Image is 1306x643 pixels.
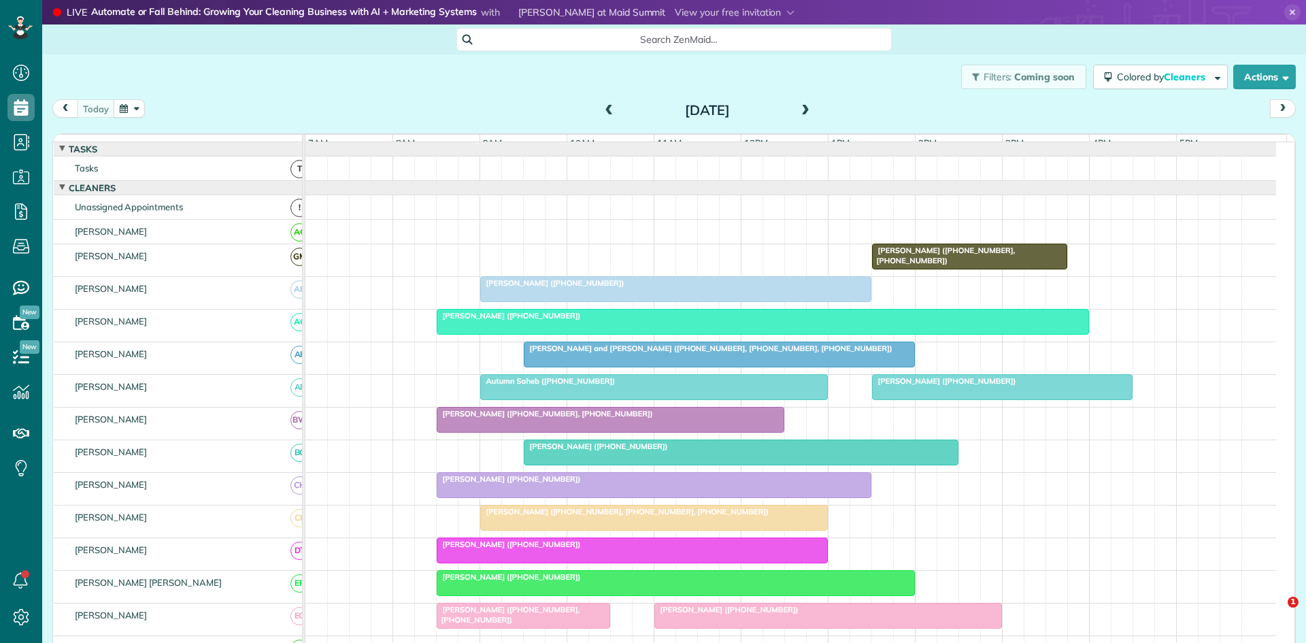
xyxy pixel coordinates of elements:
span: [PERSON_NAME] ([PHONE_NUMBER]) [654,605,799,614]
img: dan-young.jpg [502,7,513,18]
span: AF [290,346,309,364]
span: [PERSON_NAME] [72,544,150,555]
span: [PERSON_NAME] ([PHONE_NUMBER]) [436,572,582,582]
span: AB [290,280,309,299]
span: [PERSON_NAME] [72,348,150,359]
span: New [20,306,39,319]
span: [PERSON_NAME] [72,250,150,261]
span: Cleaners [66,182,118,193]
span: AC [290,313,309,331]
span: 10am [567,137,598,148]
span: Coming soon [1014,71,1075,83]
span: [PERSON_NAME] ([PHONE_NUMBER]) [436,474,582,484]
span: [PERSON_NAME] ([PHONE_NUMBER], [PHONE_NUMBER]) [436,409,654,418]
button: prev [52,99,78,118]
span: 4pm [1090,137,1114,148]
span: 3pm [1003,137,1026,148]
span: Colored by [1117,71,1210,83]
span: [PERSON_NAME] [72,381,150,392]
span: BC [290,444,309,462]
span: [PERSON_NAME] [72,226,150,237]
span: 5pm [1177,137,1201,148]
span: Autumn Saheb ([PHONE_NUMBER]) [480,376,616,386]
span: [PERSON_NAME] [72,512,150,523]
span: [PERSON_NAME] [72,283,150,294]
button: Colored byCleaners [1093,65,1228,89]
button: Actions [1233,65,1296,89]
span: Tasks [72,163,101,174]
span: AC [290,223,309,242]
span: EP [290,574,309,593]
span: EG [290,607,309,625]
span: [PERSON_NAME] ([PHONE_NUMBER], [PHONE_NUMBER], [PHONE_NUMBER]) [480,507,769,516]
span: [PERSON_NAME] ([PHONE_NUMBER], [PHONE_NUMBER]) [436,605,580,624]
span: Cleaners [1164,71,1207,83]
span: 7am [305,137,331,148]
button: today [77,99,115,118]
strong: Automate or Fall Behind: Growing Your Cleaning Business with AI + Marketing Systems [91,5,477,20]
span: CL [290,509,309,527]
span: 1 [1288,597,1299,608]
span: DT [290,542,309,560]
span: [PERSON_NAME] ([PHONE_NUMBER]) [871,376,1017,386]
span: 1pm [828,137,852,148]
span: [PERSON_NAME] [72,610,150,621]
span: GM [290,248,309,266]
span: 12pm [741,137,771,148]
span: 2pm [916,137,939,148]
span: Unassigned Appointments [72,201,186,212]
h2: [DATE] [622,103,792,118]
button: next [1270,99,1296,118]
span: ! [290,199,309,217]
span: 9am [480,137,505,148]
span: Tasks [66,144,100,154]
span: with [481,6,500,18]
span: [PERSON_NAME] ([PHONE_NUMBER], [PHONE_NUMBER]) [871,246,1016,265]
span: [PERSON_NAME] [72,316,150,327]
span: AF [290,378,309,397]
span: 11am [654,137,685,148]
span: New [20,340,39,354]
span: [PERSON_NAME] [PERSON_NAME] [72,577,224,588]
span: [PERSON_NAME] [72,446,150,457]
span: [PERSON_NAME] at Maid Summit [518,6,665,18]
span: [PERSON_NAME] ([PHONE_NUMBER]) [480,278,625,288]
span: [PERSON_NAME] ([PHONE_NUMBER]) [436,311,582,320]
span: Filters: [984,71,1012,83]
span: [PERSON_NAME] [72,479,150,490]
span: BW [290,411,309,429]
span: CH [290,476,309,495]
span: [PERSON_NAME] ([PHONE_NUMBER]) [523,442,669,451]
span: [PERSON_NAME] and [PERSON_NAME] ([PHONE_NUMBER], [PHONE_NUMBER], [PHONE_NUMBER]) [523,344,893,353]
span: T [290,160,309,178]
span: 8am [393,137,418,148]
span: [PERSON_NAME] [72,414,150,425]
span: [PERSON_NAME] ([PHONE_NUMBER]) [436,540,582,549]
iframe: Intercom live chat [1260,597,1292,629]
